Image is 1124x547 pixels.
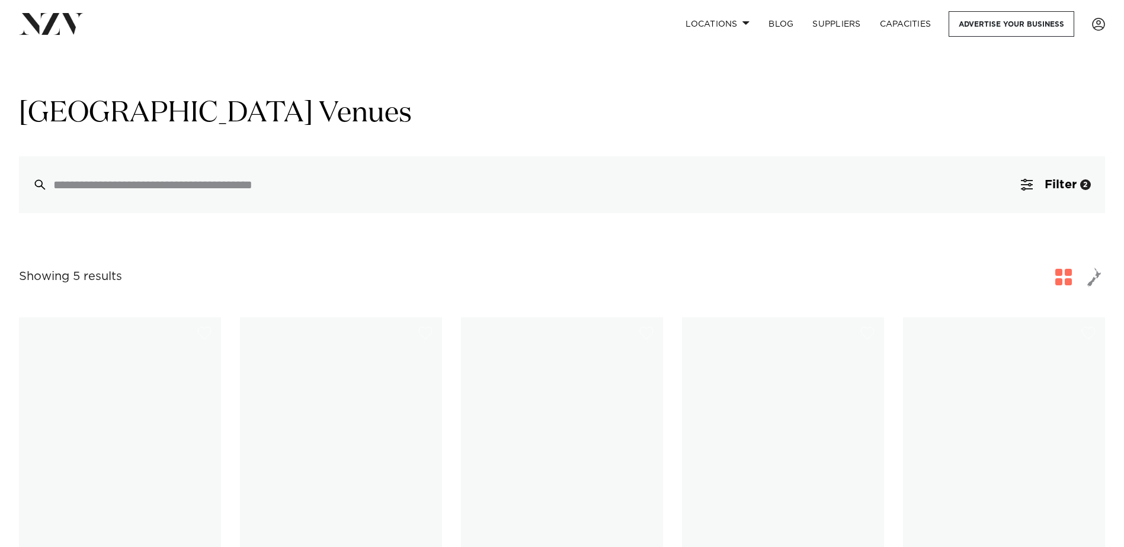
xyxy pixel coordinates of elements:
img: nzv-logo.png [19,13,84,34]
div: 2 [1080,179,1091,190]
a: BLOG [759,11,803,37]
a: SUPPLIERS [803,11,870,37]
a: Capacities [870,11,941,37]
a: Locations [676,11,759,37]
div: Showing 5 results [19,268,122,286]
a: Advertise your business [949,11,1074,37]
h1: [GEOGRAPHIC_DATA] Venues [19,95,1105,133]
span: Filter [1045,179,1077,191]
button: Filter2 [1007,156,1105,213]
